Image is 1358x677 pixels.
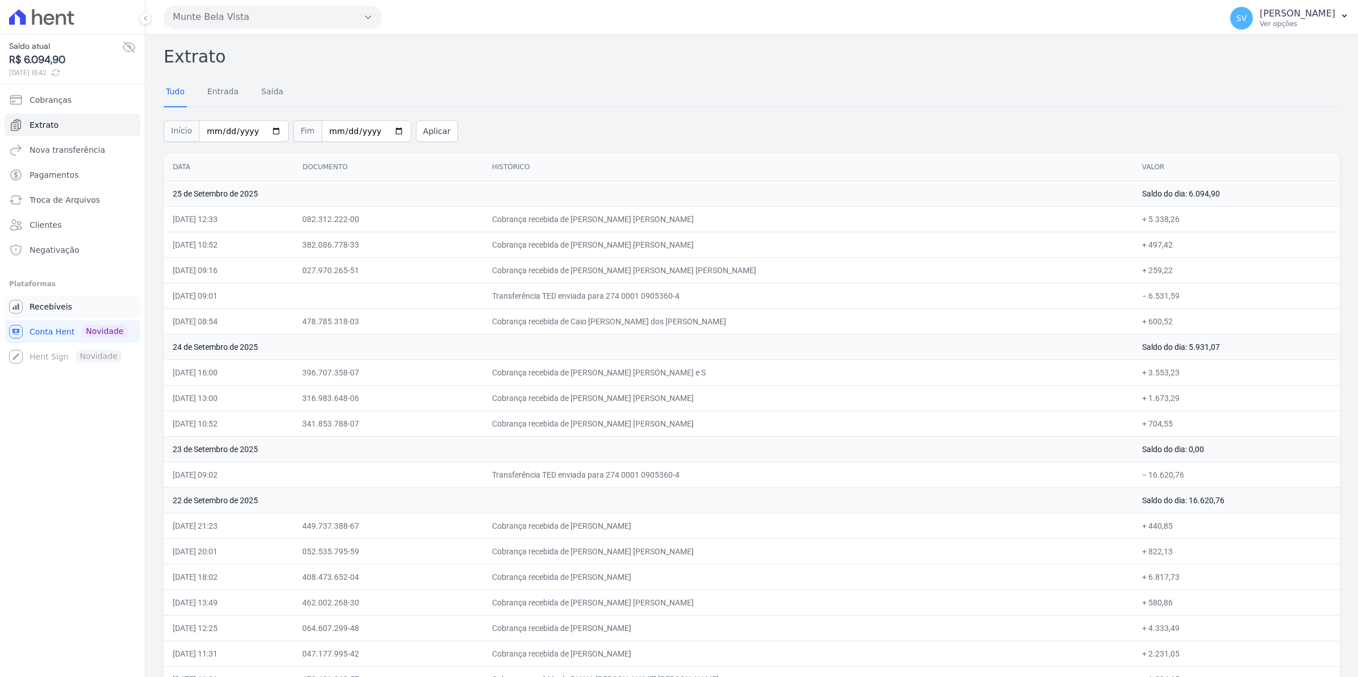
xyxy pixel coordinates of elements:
[293,411,482,436] td: 341.853.788-07
[164,513,293,538] td: [DATE] 21:23
[1133,487,1340,513] td: Saldo do dia: 16.620,76
[9,40,122,52] span: Saldo atual
[1133,513,1340,538] td: + 440,85
[1133,385,1340,411] td: + 1.673,29
[30,219,61,231] span: Clientes
[5,320,140,343] a: Conta Hent Novidade
[483,283,1133,308] td: Transferência TED enviada para 274 0001 0905360-4
[1133,411,1340,436] td: + 704,55
[1133,308,1340,334] td: + 600,52
[164,206,293,232] td: [DATE] 12:33
[293,257,482,283] td: 027.970.265-51
[1133,564,1340,590] td: + 6.817,73
[5,189,140,211] a: Troca de Arquivos
[416,120,458,142] button: Aplicar
[483,411,1133,436] td: Cobrança recebida de [PERSON_NAME] [PERSON_NAME]
[205,78,241,107] a: Entrada
[5,114,140,136] a: Extrato
[1133,462,1340,487] td: − 16.620,76
[81,325,128,337] span: Novidade
[5,295,140,318] a: Recebíveis
[164,232,293,257] td: [DATE] 10:52
[30,244,80,256] span: Negativação
[1260,8,1335,19] p: [PERSON_NAME]
[5,89,140,111] a: Cobranças
[483,462,1133,487] td: Transferência TED enviada para 274 0001 0905360-4
[483,206,1133,232] td: Cobrança recebida de [PERSON_NAME] [PERSON_NAME]
[483,590,1133,615] td: Cobrança recebida de [PERSON_NAME] [PERSON_NAME]
[9,89,136,368] nav: Sidebar
[483,385,1133,411] td: Cobrança recebida de [PERSON_NAME] [PERSON_NAME]
[1133,615,1340,641] td: + 4.333,49
[164,487,1133,513] td: 22 de Setembro de 2025
[293,590,482,615] td: 462.002.268-30
[164,44,1340,69] h2: Extrato
[483,513,1133,538] td: Cobrança recebida de [PERSON_NAME]
[483,538,1133,564] td: Cobrança recebida de [PERSON_NAME] [PERSON_NAME]
[259,78,286,107] a: Saída
[293,308,482,334] td: 478.785.318-03
[483,232,1133,257] td: Cobrança recebida de [PERSON_NAME] [PERSON_NAME]
[30,144,105,156] span: Nova transferência
[164,153,293,181] th: Data
[1133,257,1340,283] td: + 259,22
[164,462,293,487] td: [DATE] 09:02
[293,385,482,411] td: 316.983.648-06
[30,119,59,131] span: Extrato
[1133,334,1340,360] td: Saldo do dia: 5.931,07
[164,257,293,283] td: [DATE] 09:16
[164,590,293,615] td: [DATE] 13:49
[293,232,482,257] td: 382.086.778-33
[293,538,482,564] td: 052.535.795-59
[1236,14,1247,22] span: SV
[293,615,482,641] td: 064.607.299-48
[483,153,1133,181] th: Histórico
[293,153,482,181] th: Documento
[483,257,1133,283] td: Cobrança recebida de [PERSON_NAME] [PERSON_NAME] [PERSON_NAME]
[1260,19,1335,28] p: Ver opções
[5,239,140,261] a: Negativação
[293,206,482,232] td: 082.312.222-00
[30,301,72,312] span: Recebíveis
[1133,590,1340,615] td: + 580,86
[5,139,140,161] a: Nova transferência
[483,308,1133,334] td: Cobrança recebida de Caio [PERSON_NAME] dos [PERSON_NAME]
[293,120,322,142] span: Fim
[30,194,100,206] span: Troca de Arquivos
[164,120,199,142] span: Início
[1133,436,1340,462] td: Saldo do dia: 0,00
[30,326,74,337] span: Conta Hent
[164,6,382,28] button: Munte Bela Vista
[483,641,1133,666] td: Cobrança recebida de [PERSON_NAME]
[293,360,482,385] td: 396.707.358-07
[483,615,1133,641] td: Cobrança recebida de [PERSON_NAME]
[164,78,187,107] a: Tudo
[164,283,293,308] td: [DATE] 09:01
[30,94,72,106] span: Cobranças
[1133,206,1340,232] td: + 5.338,26
[164,334,1133,360] td: 24 de Setembro de 2025
[164,436,1133,462] td: 23 de Setembro de 2025
[164,360,293,385] td: [DATE] 16:00
[9,277,136,291] div: Plataformas
[1133,153,1340,181] th: Valor
[1133,232,1340,257] td: + 497,42
[483,360,1133,385] td: Cobrança recebida de [PERSON_NAME] [PERSON_NAME] e S
[164,615,293,641] td: [DATE] 12:25
[293,564,482,590] td: 408.473.652-04
[1133,360,1340,385] td: + 3.553,23
[293,641,482,666] td: 047.177.995-42
[164,641,293,666] td: [DATE] 11:31
[1133,538,1340,564] td: + 822,13
[164,385,293,411] td: [DATE] 13:00
[164,538,293,564] td: [DATE] 20:01
[5,164,140,186] a: Pagamentos
[1221,2,1358,34] button: SV [PERSON_NAME] Ver opções
[1133,181,1340,206] td: Saldo do dia: 6.094,90
[164,181,1133,206] td: 25 de Setembro de 2025
[164,411,293,436] td: [DATE] 10:52
[1133,283,1340,308] td: − 6.531,59
[483,564,1133,590] td: Cobrança recebida de [PERSON_NAME]
[9,52,122,68] span: R$ 6.094,90
[9,68,122,78] span: [DATE] 15:42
